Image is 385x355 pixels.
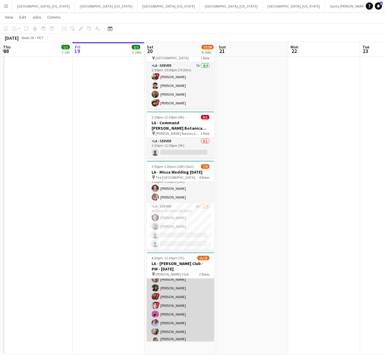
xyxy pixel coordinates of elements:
span: Edit [19,14,26,20]
span: 22 [290,48,298,54]
a: 1 [375,2,382,10]
app-job-card: 2:30pm-10:00pm (7h30m)4/4LA - [PERSON_NAME] Wedding [DATE] [GEOGRAPHIC_DATA]1 RoleLA - Server7A4/... [147,36,214,109]
span: 1 Role [201,56,209,60]
span: 15/23 [197,256,209,260]
span: 19 [74,48,80,54]
button: [GEOGRAPHIC_DATA], [US_STATE] [263,0,325,12]
span: Tue [362,44,369,50]
span: Sun [219,44,226,50]
app-job-card: 2:30pm-11:30pm (9h)0/1LA - Command [PERSON_NAME] Botanica [DATE] [PERSON_NAME] Botanica Garden1 R... [147,111,214,158]
span: Mon [291,44,298,50]
app-card-role: LA - Server5A2/44:00pm-12:30am (8h30m)[PERSON_NAME][PERSON_NAME] [147,203,214,250]
span: 0/1 [201,115,209,119]
span: ! [156,293,160,297]
div: 6 Jobs [202,50,213,54]
div: [DATE] [5,35,19,41]
span: Week 38 [20,35,35,40]
span: Comms [47,14,61,20]
a: View [2,13,16,21]
span: 1/1 [61,45,70,49]
h3: LA - Command [PERSON_NAME] Botanica [DATE] [147,120,214,131]
span: 4:30pm-11:30pm (7h) [152,256,184,260]
span: 27/39 [202,45,214,49]
app-card-role: LA - Server0/12:30pm-11:30pm (9h) [147,138,214,158]
span: Fri [75,44,80,50]
div: 2 Jobs [132,50,141,54]
div: PDT [37,35,44,40]
span: ! [156,302,160,305]
span: 21 [218,48,226,54]
span: 7/9 [201,164,209,169]
div: 1 Job [62,50,69,54]
button: [GEOGRAPHIC_DATA], [US_STATE] [12,0,75,12]
span: Thu [3,44,11,50]
span: 18 [2,48,11,54]
span: 1 Role [201,131,209,136]
span: View [5,14,13,20]
app-card-role: LA - Bartender10A2/23:00pm-1:00am (10h)[PERSON_NAME][PERSON_NAME] [147,174,214,203]
span: 3:00pm-1:00am (10h) (Sun) [152,164,194,169]
a: Jobs [30,13,44,21]
app-card-role: LA - Server7A4/42:30pm-10:00pm (7h30m)![PERSON_NAME][PERSON_NAME][PERSON_NAME]![PERSON_NAME] [147,62,214,109]
span: [PERSON_NAME] Club [156,272,189,276]
span: Sat [147,44,153,50]
button: [GEOGRAPHIC_DATA], [US_STATE] [200,0,263,12]
span: 1 [380,2,383,5]
span: ! [156,73,160,77]
span: The [GEOGRAPHIC_DATA] [156,175,195,180]
a: Comms [45,13,63,21]
span: 20 [146,48,153,54]
span: 2 Roles [199,272,209,276]
span: 23 [362,48,369,54]
span: 2/2 [132,45,140,49]
span: 4 Roles [199,175,209,180]
span: Jobs [32,14,41,20]
span: ! [156,99,160,103]
app-job-card: 4:30pm-11:30pm (7h)15/23LA - [PERSON_NAME] Club - PM - [DATE] [PERSON_NAME] Club2 Roles![PERSON_N... [147,252,214,341]
span: [GEOGRAPHIC_DATA] [156,56,189,60]
app-job-card: 3:00pm-1:00am (10h) (Sun)7/9LA - Missa Wedding [DATE] The [GEOGRAPHIC_DATA]4 Roles3:00pm-1:00am (... [147,161,214,250]
button: Santa [PERSON_NAME] [325,0,371,12]
span: 2:30pm-11:30pm (9h) [152,115,184,119]
h3: LA - Missa Wedding [DATE] [147,169,214,175]
h3: LA - [PERSON_NAME] Club - PM - [DATE] [147,261,214,272]
span: [PERSON_NAME] Botanica Garden [156,131,201,136]
a: Edit [17,13,29,21]
button: [GEOGRAPHIC_DATA], [US_STATE] [75,0,137,12]
button: [GEOGRAPHIC_DATA], [US_STATE] [137,0,200,12]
